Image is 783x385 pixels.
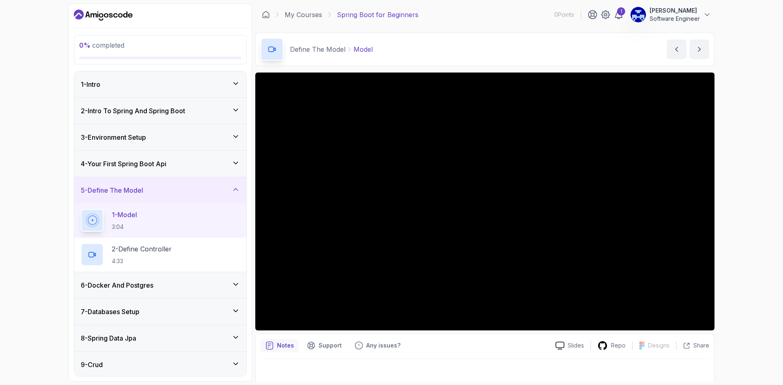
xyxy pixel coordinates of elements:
[81,307,139,317] h3: 7 - Databases Setup
[74,325,246,351] button: 8-Spring Data Jpa
[611,341,626,350] p: Repo
[285,10,322,20] a: My Courses
[81,333,136,343] h3: 8 - Spring Data Jpa
[554,11,574,19] p: 0 Points
[74,299,246,325] button: 7-Databases Setup
[74,272,246,298] button: 6-Docker And Postgres
[81,106,185,116] h3: 2 - Intro To Spring And Spring Boot
[568,341,584,350] p: Slides
[630,7,711,23] button: user profile image[PERSON_NAME]Software Engineer
[650,7,700,15] p: [PERSON_NAME]
[354,44,373,54] p: Model
[591,341,632,351] a: Repo
[79,41,91,49] span: 0 %
[630,7,646,22] img: user profile image
[366,341,400,350] p: Any issues?
[690,40,709,59] button: next content
[112,257,172,265] p: 4:33
[648,341,670,350] p: Designs
[112,244,172,254] p: 2 - Define Controller
[614,10,624,20] a: 1
[79,41,124,49] span: completed
[112,210,137,220] p: 1 - Model
[549,341,591,350] a: Slides
[74,124,246,150] button: 3-Environment Setup
[81,132,146,142] h3: 3 - Environment Setup
[81,209,240,232] button: 1-Model3:04
[81,360,103,370] h3: 9 - Crud
[262,11,270,19] a: Dashboard
[290,44,345,54] p: Define The Model
[112,223,137,231] p: 3:04
[650,15,700,23] p: Software Engineer
[81,159,166,169] h3: 4 - Your First Spring Boot Api
[74,9,133,22] a: Dashboard
[74,98,246,124] button: 2-Intro To Spring And Spring Boot
[81,185,143,195] h3: 5 - Define The Model
[693,341,709,350] p: Share
[81,243,240,266] button: 2-Define Controller4:33
[74,352,246,378] button: 9-Crud
[81,79,100,89] h3: 1 - Intro
[617,7,625,15] div: 1
[319,341,342,350] p: Support
[74,71,246,97] button: 1-Intro
[74,151,246,177] button: 4-Your First Spring Boot Api
[676,341,709,350] button: Share
[302,339,347,352] button: Support button
[255,73,714,330] iframe: 1 - Model
[261,339,299,352] button: notes button
[337,10,418,20] p: Spring Boot for Beginners
[74,177,246,203] button: 5-Define The Model
[277,341,294,350] p: Notes
[667,40,686,59] button: previous content
[350,339,405,352] button: Feedback button
[81,280,153,290] h3: 6 - Docker And Postgres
